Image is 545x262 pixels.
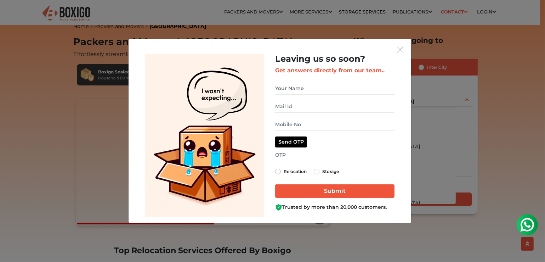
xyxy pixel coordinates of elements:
[7,7,21,21] img: whatsapp-icon.svg
[275,184,394,198] input: Submit
[275,100,394,113] input: Mail Id
[284,167,307,176] label: Relocation
[145,54,265,217] img: Lead Welcome Image
[275,54,394,64] h2: Leaving us so soon?
[275,204,394,211] div: Trusted by more than 20,000 customers.
[275,82,394,95] input: Your Name
[275,67,394,74] h3: Get answers directly from our team..
[275,204,282,211] img: Boxigo Customer Shield
[275,149,394,161] input: OTP
[322,167,339,176] label: Storage
[397,46,403,53] img: exit
[275,136,307,147] button: Send OTP
[275,118,394,131] input: Mobile No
